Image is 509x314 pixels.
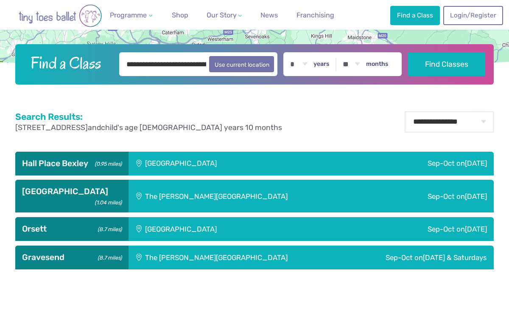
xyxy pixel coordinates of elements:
[408,52,485,76] button: Find Classes
[168,7,192,24] a: Shop
[22,158,122,169] h3: Hall Place Bexley
[366,60,389,68] label: months
[465,192,487,201] span: [DATE]
[423,253,487,262] span: [DATE] & Saturdays
[344,246,494,269] div: Sep-Oct on
[260,11,278,19] span: News
[92,197,122,206] small: (1.04 miles)
[22,187,122,197] h3: [GEOGRAPHIC_DATA]
[313,60,330,68] label: years
[172,11,188,19] span: Shop
[203,7,246,24] a: Our Story
[443,6,503,25] a: Login/Register
[209,56,274,72] button: Use current location
[2,60,30,71] img: Google
[129,246,344,269] div: The [PERSON_NAME][GEOGRAPHIC_DATA]
[22,252,122,263] h3: Gravesend
[95,252,122,261] small: (8.7 miles)
[92,158,122,167] small: (0.95 miles)
[15,111,282,122] h2: Search Results:
[129,180,382,212] div: The [PERSON_NAME][GEOGRAPHIC_DATA]
[15,122,282,133] p: and
[335,152,494,175] div: Sep-Oct on
[129,152,335,175] div: [GEOGRAPHIC_DATA]
[15,123,88,132] span: [STREET_ADDRESS]
[257,7,281,24] a: News
[382,180,494,212] div: Sep-Oct on
[465,225,487,233] span: [DATE]
[95,224,122,233] small: (8.7 miles)
[101,123,282,132] span: child's age [DEMOGRAPHIC_DATA] years 10 months
[207,11,237,19] span: Our Story
[465,159,487,167] span: [DATE]
[293,7,338,24] a: Franchising
[9,4,111,27] img: tiny toes ballet
[335,217,494,241] div: Sep-Oct on
[296,11,334,19] span: Franchising
[24,52,113,74] h2: Find a Class
[129,217,335,241] div: [GEOGRAPHIC_DATA]
[22,224,122,234] h3: Orsett
[390,6,439,25] a: Find a Class
[110,11,147,19] span: Programme
[2,60,30,71] a: Open this area in Google Maps (opens a new window)
[106,7,156,24] a: Programme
